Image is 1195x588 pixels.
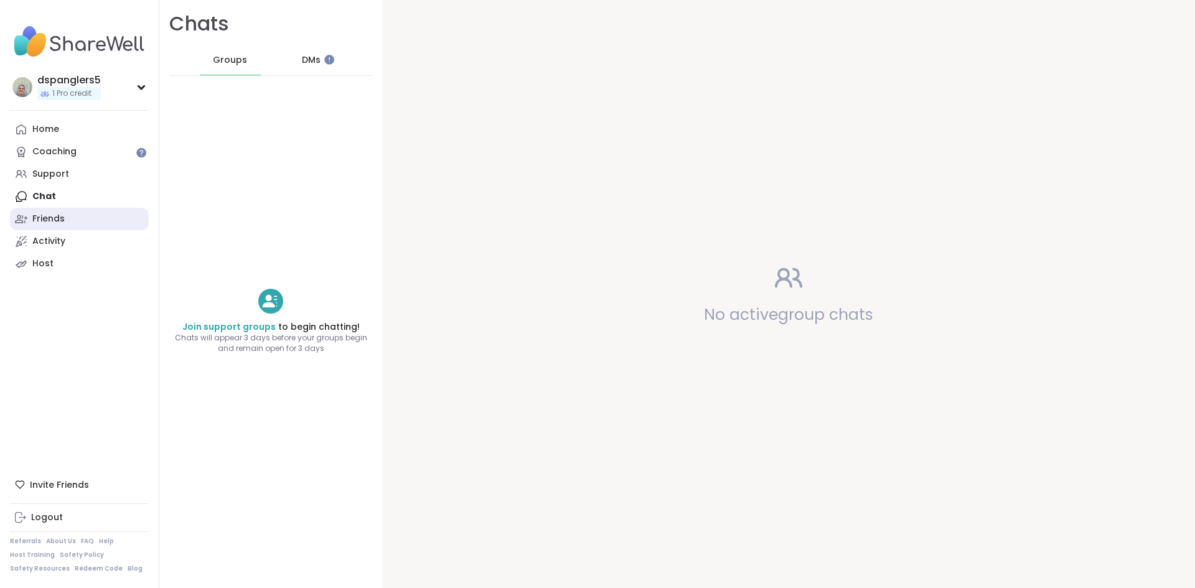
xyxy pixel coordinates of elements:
a: Host Training [10,551,55,559]
a: Activity [10,230,149,253]
div: Host [32,258,54,270]
iframe: Spotlight [136,147,146,157]
a: Referrals [10,537,41,546]
div: Invite Friends [10,474,149,496]
div: Coaching [32,146,77,158]
div: Home [32,123,59,136]
span: Groups [213,54,247,67]
a: Friends [10,208,149,230]
div: dspanglers5 [37,73,101,87]
a: Redeem Code [75,564,123,573]
a: Safety Resources [10,564,70,573]
span: DMs [302,54,321,67]
a: Safety Policy [60,551,104,559]
a: Blog [128,564,143,573]
div: Friends [32,213,65,225]
a: Host [10,253,149,275]
span: No active group chats [704,304,873,325]
a: Home [10,118,149,141]
div: Logout [31,511,63,524]
a: Logout [10,506,149,529]
div: Support [32,168,69,180]
span: 1 Pro credit [52,88,91,99]
span: Chats will appear 3 days before your groups begin and remain open for 3 days [159,333,382,354]
a: Support [10,163,149,185]
a: Join support groups [182,320,276,333]
a: About Us [46,537,76,546]
h4: to begin chatting! [159,321,382,334]
img: ShareWell Nav Logo [10,20,149,63]
a: FAQ [81,537,94,546]
h1: Chats [169,10,229,38]
a: Help [99,537,114,546]
a: Coaching [10,141,149,163]
img: dspanglers5 [12,77,32,97]
div: Activity [32,235,65,248]
iframe: Spotlight [324,55,334,65]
